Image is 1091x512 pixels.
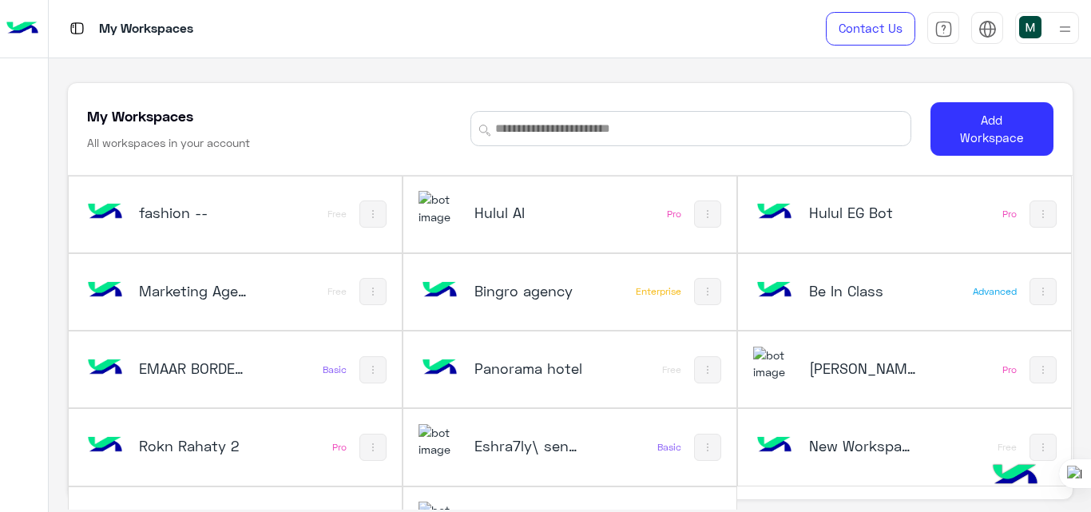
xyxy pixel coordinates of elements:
[327,285,347,298] div: Free
[998,441,1017,454] div: Free
[809,203,918,222] h5: Hulul EG Bot
[419,191,462,225] img: 114004088273201
[474,436,584,455] h5: Eshra7ly\ send OTP USD
[657,441,681,454] div: Basic
[927,12,959,46] a: tab
[753,424,796,467] img: bot image
[1019,16,1041,38] img: userImage
[1002,363,1017,376] div: Pro
[826,12,915,46] a: Contact Us
[419,347,462,390] img: bot image
[419,424,462,458] img: 114503081745937
[753,347,796,381] img: 322853014244696
[474,359,584,378] h5: Panorama hotel
[753,269,796,312] img: bot image
[327,208,347,220] div: Free
[139,359,248,378] h5: EMAAR BORDER CONSULTING ENGINEER
[67,18,87,38] img: tab
[667,208,681,220] div: Pro
[973,285,1017,298] div: Advanced
[1002,208,1017,220] div: Pro
[99,18,193,40] p: My Workspaces
[934,20,953,38] img: tab
[978,20,997,38] img: tab
[662,363,681,376] div: Free
[323,363,347,376] div: Basic
[474,281,584,300] h5: Bingro agency
[930,102,1053,156] button: Add Workspace
[87,106,193,125] h5: My Workspaces
[636,285,681,298] div: Enterprise
[83,191,126,234] img: bot image
[6,12,38,46] img: Logo
[139,436,248,455] h5: Rokn Rahaty 2
[83,269,126,312] img: bot image
[139,203,248,222] h5: fashion --
[332,441,347,454] div: Pro
[83,347,126,390] img: bot image
[809,436,918,455] h5: New Workspace 1
[419,269,462,312] img: bot image
[139,281,248,300] h5: Marketing Agency_copy_1
[809,281,918,300] h5: Be In Class
[987,448,1043,504] img: hulul-logo.png
[83,424,126,467] img: bot image
[753,191,796,234] img: bot image
[474,203,584,222] h5: Hulul AI
[87,135,250,151] h6: All workspaces in your account
[1055,19,1075,39] img: profile
[809,359,918,378] h5: Rokn Rahaty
